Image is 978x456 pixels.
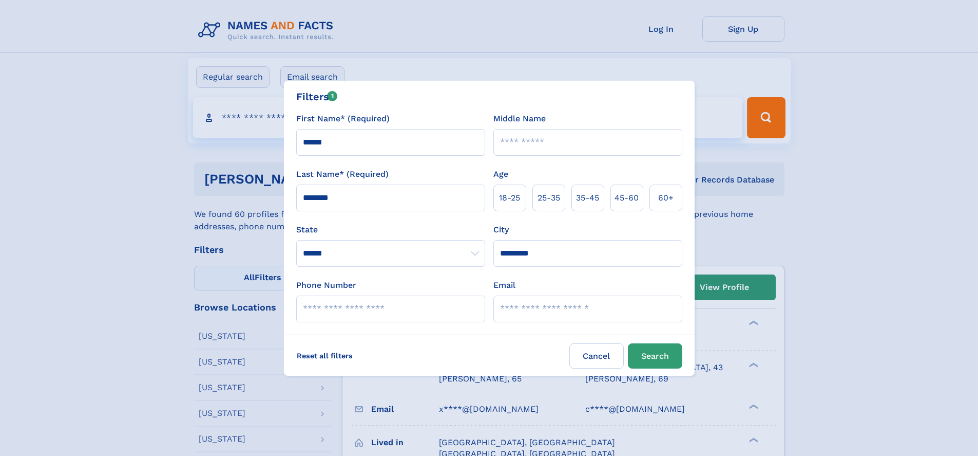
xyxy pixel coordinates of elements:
span: 45‑60 [615,192,639,204]
label: Reset all filters [290,343,359,368]
label: Age [493,168,508,180]
span: 35‑45 [576,192,599,204]
label: Email [493,279,515,291]
button: Search [628,343,682,369]
label: State [296,224,485,236]
label: Phone Number [296,279,356,291]
label: Middle Name [493,113,546,125]
span: 60+ [658,192,674,204]
label: First Name* (Required) [296,113,390,125]
span: 25‑35 [538,192,560,204]
label: Last Name* (Required) [296,168,389,180]
label: City [493,224,509,236]
div: Filters [296,89,338,104]
span: 18‑25 [499,192,520,204]
label: Cancel [569,343,624,369]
